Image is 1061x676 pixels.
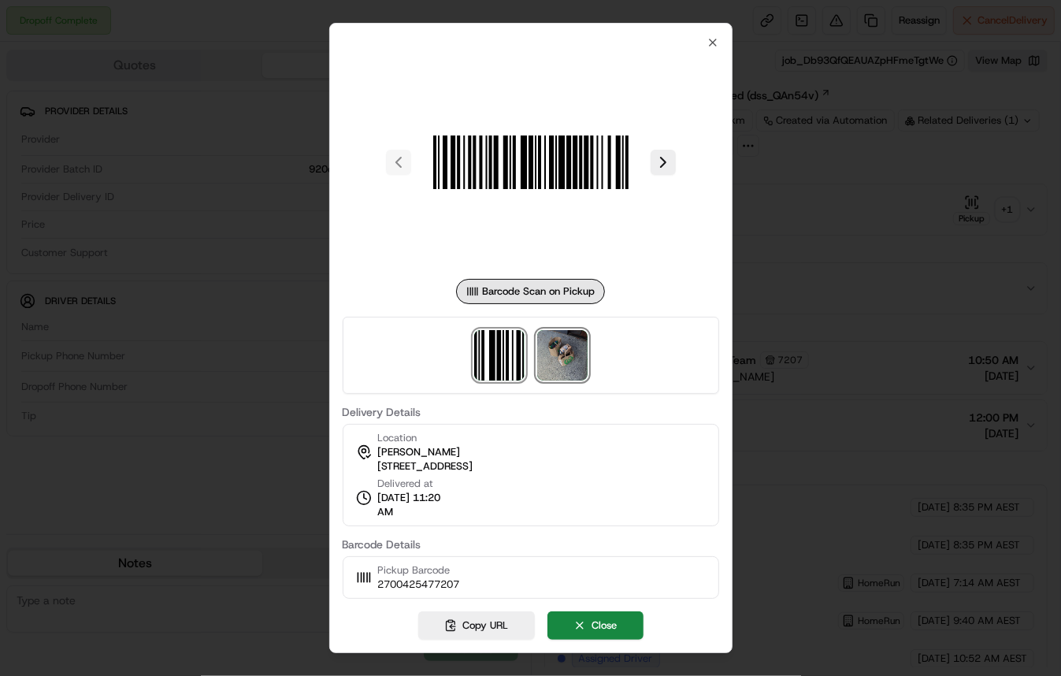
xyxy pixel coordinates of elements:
[474,330,525,381] img: barcode_scan_on_pickup image
[378,578,460,592] span: 2700425477207
[418,611,535,640] button: Copy URL
[378,563,460,578] span: Pickup Barcode
[378,491,451,519] span: [DATE] 11:20 AM
[378,459,473,474] span: [STREET_ADDRESS]
[343,539,719,550] label: Barcode Details
[378,445,461,459] span: [PERSON_NAME]
[547,611,644,640] button: Close
[378,477,451,491] span: Delivered at
[343,407,719,418] label: Delivery Details
[378,431,417,445] span: Location
[537,330,588,381] img: photo_proof_of_delivery image
[456,279,605,304] div: Barcode Scan on Pickup
[417,49,644,276] img: barcode_scan_on_pickup image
